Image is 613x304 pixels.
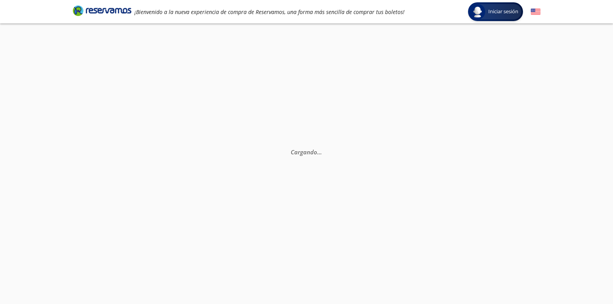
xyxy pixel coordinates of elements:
button: English [531,7,541,17]
em: Cargando [291,148,322,156]
span: . [319,148,320,156]
span: . [317,148,319,156]
em: ¡Bienvenido a la nueva experiencia de compra de Reservamos, una forma más sencilla de comprar tus... [134,8,405,16]
a: Brand Logo [73,5,131,19]
span: . [320,148,322,156]
i: Brand Logo [73,5,131,16]
span: Iniciar sesión [485,8,521,16]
